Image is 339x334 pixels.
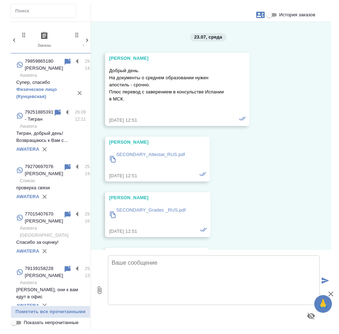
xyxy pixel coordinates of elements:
[85,58,96,72] p: 29.09 14:57
[21,31,27,38] svg: Зажми и перетащи, чтобы поменять порядок вкладок
[109,149,185,169] a: SECONDARY_Attestat_RUS.pdf
[109,228,186,235] div: [DATE] 12:51
[25,163,63,177] p: 79270697076 [PERSON_NAME]
[20,225,85,239] p: Awatera [GEOGRAPHIC_DATA]
[20,279,85,286] p: Awatera
[20,177,85,184] p: Спикас
[317,296,329,311] span: 🙏
[109,117,225,124] div: [DATE] 12:51
[109,194,186,201] div: [PERSON_NAME]
[16,239,85,246] p: Спасибо за оценку!
[15,308,87,316] span: Пометить все прочитанными
[39,300,50,311] button: Удалить привязку
[194,34,222,41] p: 23.07, среда
[16,248,39,254] a: AWATERA
[75,109,86,123] p: 26.09 12:11
[11,206,91,261] div: 77015407670 [PERSON_NAME]29.08 16:46Awatera [GEOGRAPHIC_DATA]Спасибо за оценку!AWATERA
[314,295,332,313] button: 🙏
[109,55,225,62] div: [PERSON_NAME]
[109,67,225,103] p: Добрый день. На документы о среднем образовании нужен апостиль - срочно. Плюс перевод с заверение...
[63,265,72,273] div: Пометить непрочитанным
[39,191,50,202] button: Удалить привязку
[16,184,85,191] p: проверка связи
[16,146,39,152] a: AWATERA
[74,88,85,98] button: Удалить привязку
[11,53,91,104] div: 79859865180 [PERSON_NAME]29.09 14:57AwateraСупер, спасибоФизическое лицо (Кунцевская)
[24,319,79,326] span: Показать непрочитанные
[25,265,63,279] p: 79139158228 [PERSON_NAME]
[15,6,76,16] input: Поиск
[20,123,85,130] p: Awatera
[279,11,315,18] span: История заказов
[11,104,91,159] div: 79251885391 - Тигран26.09 12:11AwateraТигран, добрый день! Возвращаюсь к Вам с...AWATERA
[16,130,85,144] p: Тигран, добрый день! Возвращаюсь к Вам с...
[109,205,186,224] a: SECONDARY_Grades _RUS.pdf
[16,87,57,99] a: Физическое лицо (Кунцевская)
[16,79,85,86] p: Супер, спасибо
[74,31,121,49] span: Спецификации
[39,246,50,257] button: Удалить привязку
[63,58,72,66] div: Пометить непрочитанным
[11,261,91,315] div: 79139158228 [PERSON_NAME]29.07 13:23Awatera[PERSON_NAME], они к вам едут в офисAWATERA
[85,163,96,177] p: 25.09 14:59
[116,207,186,214] p: SECONDARY_Grades _RUS.pdf
[85,265,96,279] p: 29.07 13:23
[109,172,185,179] div: [DATE] 12:51
[16,303,39,308] a: AWATERA
[11,306,91,318] button: Пометить все прочитанными
[39,144,50,155] button: Удалить привязку
[116,151,185,158] p: SECONDARY_Attestat_RUS.pdf
[25,109,53,123] p: 79251885391 - Тигран
[21,31,68,49] span: Заказы
[252,6,269,23] button: Заявки
[20,72,85,79] p: Awatera
[63,163,72,172] div: Пометить непрочитанным
[16,286,85,300] p: [PERSON_NAME], они к вам едут в офис
[25,58,63,72] p: 79859865180 [PERSON_NAME]
[303,307,320,324] button: Предпросмотр
[53,109,62,117] div: Пометить непрочитанным
[74,31,80,38] svg: Зажми и перетащи, чтобы поменять порядок вкладок
[109,139,185,146] div: [PERSON_NAME]
[16,194,39,199] a: AWATERA
[25,211,63,225] p: 77015407670 [PERSON_NAME]
[63,211,72,219] div: Пометить непрочитанным
[11,159,91,206] div: 79270697076 [PERSON_NAME]25.09 14:59Спикаспроверка связиAWATERA
[85,211,96,225] p: 29.08 16:46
